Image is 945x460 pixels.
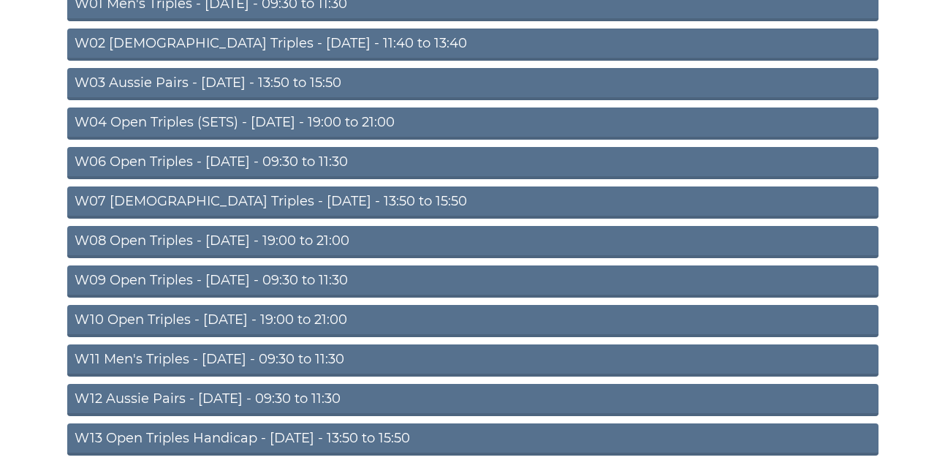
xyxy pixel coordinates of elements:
[67,186,878,219] a: W07 [DEMOGRAPHIC_DATA] Triples - [DATE] - 13:50 to 15:50
[67,384,878,416] a: W12 Aussie Pairs - [DATE] - 09:30 to 11:30
[67,226,878,258] a: W08 Open Triples - [DATE] - 19:00 to 21:00
[67,68,878,100] a: W03 Aussie Pairs - [DATE] - 13:50 to 15:50
[67,29,878,61] a: W02 [DEMOGRAPHIC_DATA] Triples - [DATE] - 11:40 to 13:40
[67,265,878,298] a: W09 Open Triples - [DATE] - 09:30 to 11:30
[67,423,878,456] a: W13 Open Triples Handicap - [DATE] - 13:50 to 15:50
[67,305,878,337] a: W10 Open Triples - [DATE] - 19:00 to 21:00
[67,108,878,140] a: W04 Open Triples (SETS) - [DATE] - 19:00 to 21:00
[67,344,878,377] a: W11 Men's Triples - [DATE] - 09:30 to 11:30
[67,147,878,179] a: W06 Open Triples - [DATE] - 09:30 to 11:30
